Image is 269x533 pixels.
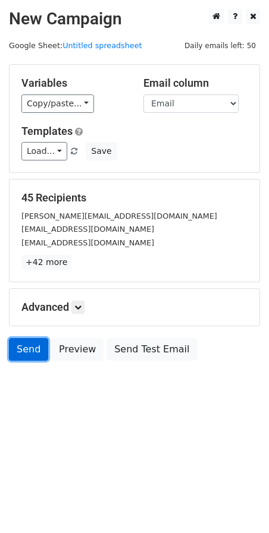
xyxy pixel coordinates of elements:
[9,338,48,361] a: Send
[180,39,260,52] span: Daily emails left: 50
[180,41,260,50] a: Daily emails left: 50
[21,125,73,137] a: Templates
[107,338,197,361] a: Send Test Email
[21,94,94,113] a: Copy/paste...
[21,212,217,220] small: [PERSON_NAME][EMAIL_ADDRESS][DOMAIN_NAME]
[9,41,142,50] small: Google Sheet:
[21,191,248,204] h5: 45 Recipients
[209,476,269,533] iframe: Chat Widget
[86,142,117,160] button: Save
[21,77,126,90] h5: Variables
[51,338,104,361] a: Preview
[21,142,67,160] a: Load...
[21,301,248,314] h5: Advanced
[21,225,154,234] small: [EMAIL_ADDRESS][DOMAIN_NAME]
[21,255,71,270] a: +42 more
[62,41,142,50] a: Untitled spreadsheet
[21,238,154,247] small: [EMAIL_ADDRESS][DOMAIN_NAME]
[143,77,248,90] h5: Email column
[9,9,260,29] h2: New Campaign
